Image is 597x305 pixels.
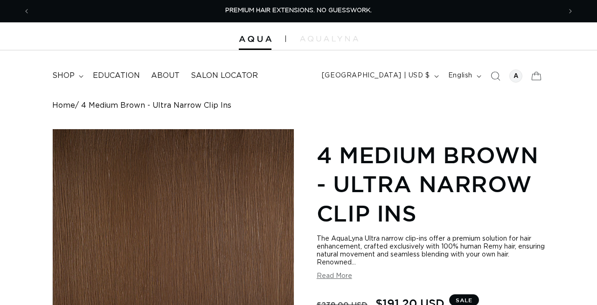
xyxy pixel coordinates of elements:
h1: 4 Medium Brown - Ultra Narrow Clip Ins [317,140,545,228]
nav: breadcrumbs [52,101,545,110]
button: Previous announcement [16,2,37,20]
img: aqualyna.com [300,36,358,42]
span: 4 Medium Brown - Ultra Narrow Clip Ins [81,101,231,110]
a: Education [87,65,146,86]
a: About [146,65,185,86]
summary: shop [47,65,87,86]
span: shop [52,71,75,81]
span: Salon Locator [191,71,258,81]
span: Education [93,71,140,81]
img: Aqua Hair Extensions [239,36,271,42]
span: [GEOGRAPHIC_DATA] | USD $ [322,71,430,81]
button: Read More [317,272,352,280]
button: Next announcement [560,2,581,20]
summary: Search [485,66,506,86]
button: English [443,67,485,85]
button: [GEOGRAPHIC_DATA] | USD $ [316,67,443,85]
span: PREMIUM HAIR EXTENSIONS. NO GUESSWORK. [225,7,372,14]
span: English [448,71,472,81]
a: Salon Locator [185,65,264,86]
a: Home [52,101,75,110]
span: About [151,71,180,81]
div: The AquaLyna Ultra narrow clip-ins offer a premium solution for hair enhancement, crafted exclusi... [317,235,545,267]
